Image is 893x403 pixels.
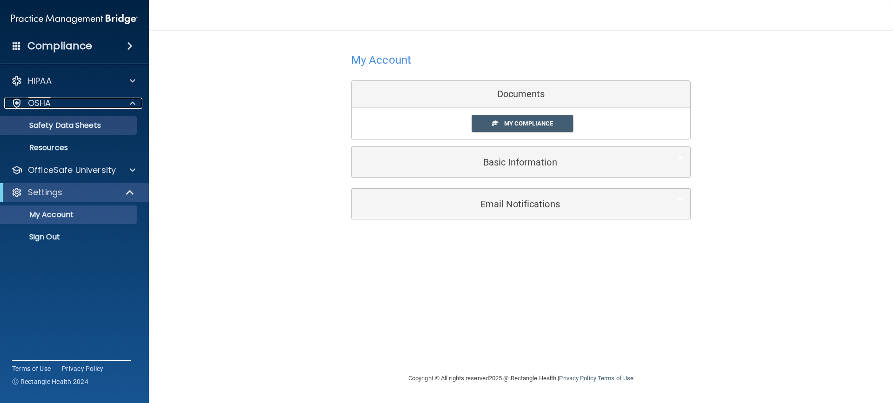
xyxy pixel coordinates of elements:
[12,377,88,386] span: Ⓒ Rectangle Health 2024
[559,375,596,382] a: Privacy Policy
[598,375,633,382] a: Terms of Use
[359,157,655,167] h5: Basic Information
[11,75,135,86] a: HIPAA
[6,143,133,152] p: Resources
[28,187,62,198] p: Settings
[359,199,655,209] h5: Email Notifications
[11,165,135,176] a: OfficeSafe University
[62,364,104,373] a: Privacy Policy
[11,98,135,109] a: OSHA
[11,10,138,28] img: PMB logo
[6,210,133,219] p: My Account
[6,121,133,130] p: Safety Data Sheets
[351,363,691,393] div: Copyright © All rights reserved 2025 @ Rectangle Health | |
[27,40,92,53] h4: Compliance
[351,54,411,66] h4: My Account
[504,120,553,127] span: My Compliance
[732,337,882,374] iframe: Drift Widget Chat Controller
[12,364,51,373] a: Terms of Use
[28,98,51,109] p: OSHA
[28,75,52,86] p: HIPAA
[11,187,135,198] a: Settings
[28,165,116,176] p: OfficeSafe University
[352,81,690,108] div: Documents
[6,232,133,242] p: Sign Out
[359,152,683,172] a: Basic Information
[359,193,683,214] a: Email Notifications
